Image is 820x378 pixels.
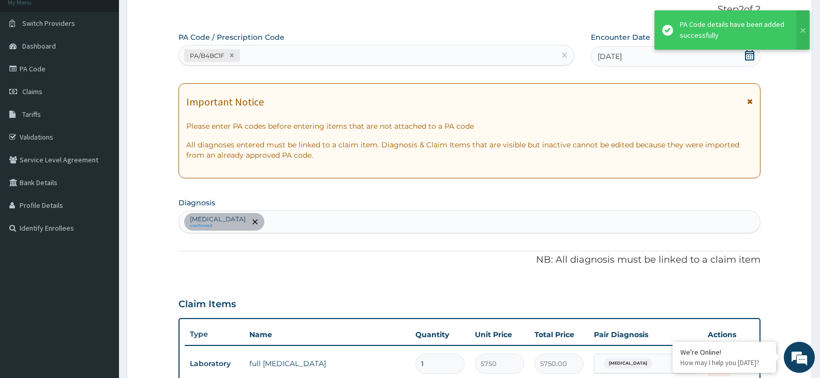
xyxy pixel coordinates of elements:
[54,58,174,71] div: Chat with us now
[470,324,529,345] th: Unit Price
[5,261,197,297] textarea: Type your message and hit 'Enter'
[178,4,761,16] p: Step 2 of 2
[703,324,754,345] th: Actions
[178,32,285,42] label: PA Code / Prescription Code
[19,52,42,78] img: d_794563401_company_1708531726252_794563401
[178,198,215,208] label: Diagnosis
[190,215,246,223] p: [MEDICAL_DATA]
[604,358,652,369] span: [MEDICAL_DATA]
[244,324,410,345] th: Name
[185,354,244,373] td: Laboratory
[186,140,753,160] p: All diagnoses entered must be linked to a claim item. Diagnosis & Claim Items that are visible bu...
[680,358,768,367] p: How may I help you today?
[589,324,703,345] th: Pair Diagnosis
[186,121,753,131] p: Please enter PA codes before entering items that are not attached to a PA code
[244,353,410,374] td: full [MEDICAL_DATA]
[178,299,236,310] h3: Claim Items
[598,51,622,62] span: [DATE]
[186,96,264,108] h1: Important Notice
[680,19,786,41] div: PA Code details have been added successfully
[22,19,75,28] span: Switch Providers
[22,41,56,51] span: Dashboard
[187,50,226,62] div: PA/B4BC1F
[22,87,42,96] span: Claims
[680,347,768,357] div: We're Online!
[170,5,195,30] div: Minimize live chat window
[185,325,244,344] th: Type
[60,119,143,224] span: We're online!
[410,324,470,345] th: Quantity
[22,110,41,119] span: Tariffs
[250,217,260,226] span: remove selection option
[529,324,589,345] th: Total Price
[591,32,650,42] label: Encounter Date
[178,253,761,267] p: NB: All diagnosis must be linked to a claim item
[190,223,246,229] small: confirmed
